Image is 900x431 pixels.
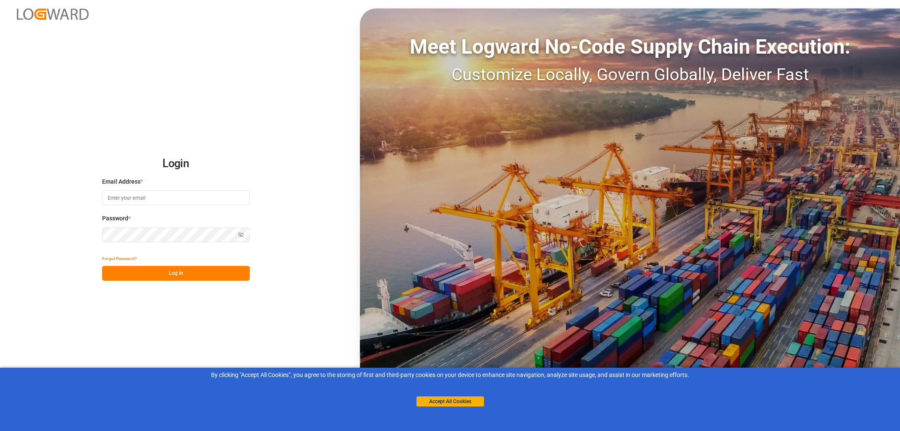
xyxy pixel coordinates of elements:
[6,371,894,379] div: By clicking "Accept All Cookies”, you agree to the storing of first and third-party cookies on yo...
[102,251,137,266] button: Forgot Password?
[102,266,250,281] button: Log In
[17,8,89,20] img: Logward_new_orange.png
[102,150,250,177] h2: Login
[102,214,128,223] span: Password
[360,62,900,87] div: Customize Locally, Govern Globally, Deliver Fast
[102,190,250,205] input: Enter your email
[416,396,484,407] button: Accept All Cookies
[360,32,900,62] div: Meet Logward No-Code Supply Chain Execution:
[102,177,141,186] span: Email Address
